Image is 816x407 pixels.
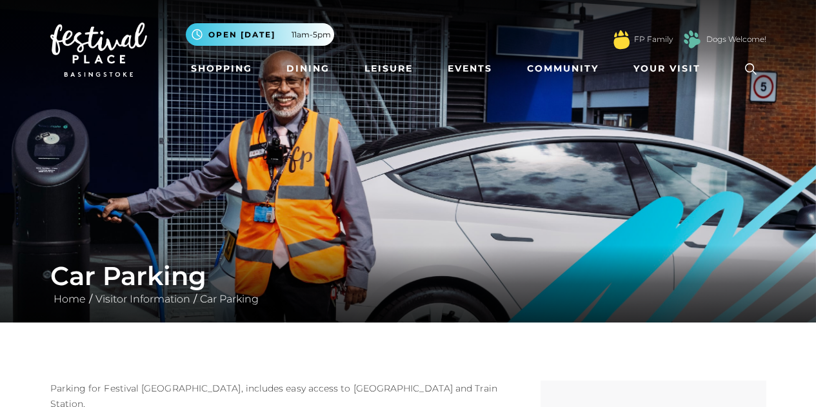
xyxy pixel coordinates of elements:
[50,261,766,292] h1: Car Parking
[186,57,257,81] a: Shopping
[50,23,147,77] img: Festival Place Logo
[208,29,275,41] span: Open [DATE]
[50,293,89,305] a: Home
[359,57,418,81] a: Leisure
[443,57,497,81] a: Events
[186,23,334,46] button: Open [DATE] 11am-5pm
[197,293,262,305] a: Car Parking
[281,57,335,81] a: Dining
[292,29,331,41] span: 11am-5pm
[92,293,194,305] a: Visitor Information
[522,57,604,81] a: Community
[706,34,766,45] a: Dogs Welcome!
[41,261,776,307] div: / /
[634,34,673,45] a: FP Family
[633,62,701,75] span: Your Visit
[628,57,712,81] a: Your Visit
